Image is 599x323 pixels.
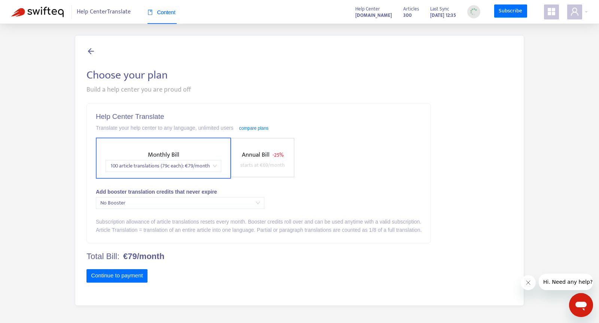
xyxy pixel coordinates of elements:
span: Articles [403,5,419,13]
div: Translate your help center to any language, unlimited users [96,124,422,132]
span: book [148,10,153,15]
iframe: Close message [521,275,536,290]
span: - 25% [273,151,283,159]
span: Help Center [355,5,380,13]
span: Help Center Translate [77,5,131,19]
span: Monthly Bill [148,150,179,160]
a: [DOMAIN_NAME] [355,11,392,19]
img: sync_loading.0b5143dde30e3a21642e.gif [469,7,478,16]
h2: Choose your plan [86,68,513,82]
div: Subscription allowance of article translations resets every month. Booster credits roll over and ... [96,218,422,226]
span: appstore [547,7,556,16]
h4: Total Bill: [86,252,431,261]
b: €79/month [123,252,164,261]
span: Last Sync [430,5,449,13]
img: Swifteq [11,7,64,17]
iframe: Button to launch messaging window [569,293,593,317]
strong: [DATE] 12:35 [430,11,456,19]
strong: 300 [403,11,412,19]
a: compare plans [239,126,269,131]
button: Continue to payment [86,269,148,283]
iframe: Message from company [539,274,593,290]
span: 100 article translations (79c each) : € 79 /month [110,160,217,172]
h5: Help Center Translate [96,113,422,121]
a: Subscribe [494,4,527,18]
div: Build a help center you are proud off [86,85,513,95]
div: Article Translation = translation of an entire article into one language. Partial or paragraph tr... [96,226,422,234]
span: No Booster [100,197,260,209]
span: user [570,7,579,16]
span: starts at € 69 /month [240,161,285,169]
span: Annual Bill [242,150,270,160]
span: Content [148,9,176,15]
div: Add booster translation credits that never expire [96,188,422,196]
